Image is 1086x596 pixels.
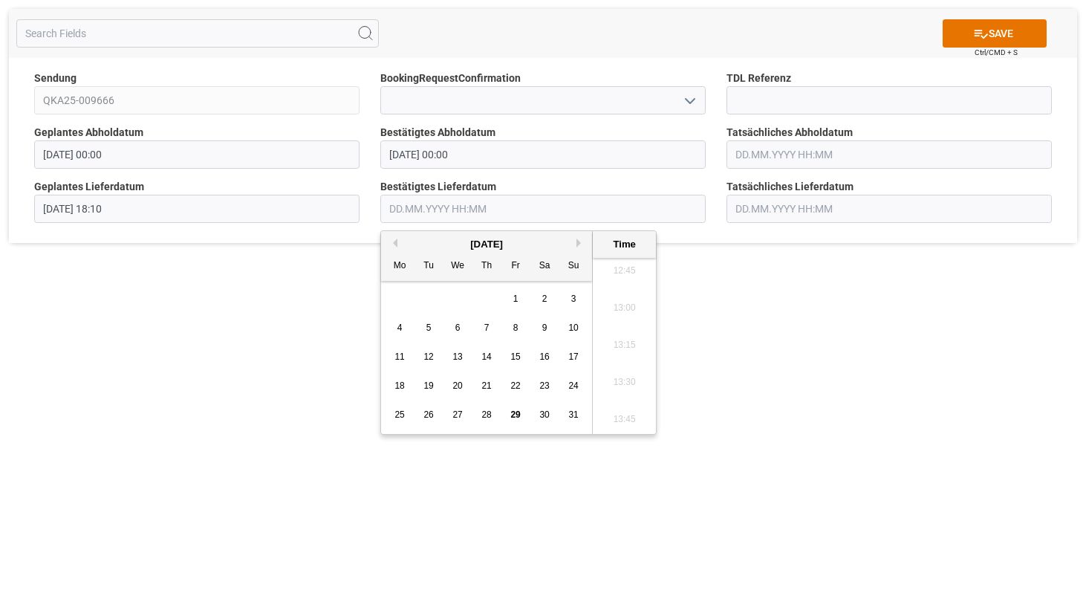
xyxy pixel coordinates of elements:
span: 17 [568,352,578,362]
span: 18 [394,380,404,391]
span: 1 [513,294,518,304]
span: 24 [568,380,578,391]
div: Mo [391,257,409,276]
div: We [449,257,467,276]
div: Choose Sunday, August 17th, 2025 [565,348,583,366]
div: Choose Thursday, August 28th, 2025 [478,406,496,424]
div: Choose Friday, August 29th, 2025 [507,406,525,424]
div: Choose Tuesday, August 5th, 2025 [420,319,438,337]
input: DD.MM.YYYY HH:MM [380,140,706,169]
span: Bestätigtes Lieferdatum [380,179,496,195]
div: Choose Thursday, August 21st, 2025 [478,377,496,395]
span: 29 [510,409,520,420]
input: Search Fields [16,19,379,48]
input: DD.MM.YYYY HH:MM [726,195,1052,223]
input: DD.MM.YYYY HH:MM [380,195,706,223]
span: 26 [423,409,433,420]
div: Fr [507,257,525,276]
span: 16 [539,352,549,362]
span: Geplantes Lieferdatum [34,179,144,195]
div: Choose Thursday, August 14th, 2025 [478,348,496,366]
input: DD.MM.YYYY HH:MM [34,195,360,223]
div: Choose Wednesday, August 13th, 2025 [449,348,467,366]
div: Choose Thursday, August 7th, 2025 [478,319,496,337]
span: 3 [571,294,576,304]
span: 22 [510,380,520,391]
span: 9 [542,323,547,333]
span: Geplantes Abholdatum [34,125,143,140]
input: DD.MM.YYYY HH:MM [726,140,1052,169]
div: Choose Monday, August 18th, 2025 [391,377,409,395]
span: 13 [452,352,462,362]
span: Bestätigtes Abholdatum [380,125,495,140]
div: Choose Sunday, August 31st, 2025 [565,406,583,424]
div: Choose Sunday, August 3rd, 2025 [565,290,583,308]
span: 7 [484,323,490,333]
span: 23 [539,380,549,391]
div: Choose Friday, August 22nd, 2025 [507,377,525,395]
span: Tatsächliches Lieferdatum [726,179,853,195]
span: 21 [481,380,491,391]
span: 10 [568,323,578,333]
div: Su [565,257,583,276]
div: Choose Monday, August 25th, 2025 [391,406,409,424]
div: Tu [420,257,438,276]
span: Tatsächliches Abholdatum [726,125,853,140]
span: 11 [394,352,404,362]
span: 14 [481,352,491,362]
div: Choose Sunday, August 24th, 2025 [565,377,583,395]
span: 6 [455,323,461,333]
div: Time [596,237,652,252]
button: Previous Month [388,239,397,247]
div: Choose Wednesday, August 20th, 2025 [449,377,467,395]
div: Choose Saturday, August 23rd, 2025 [536,377,554,395]
span: 20 [452,380,462,391]
div: Choose Saturday, August 30th, 2025 [536,406,554,424]
span: 25 [394,409,404,420]
span: 5 [426,323,432,333]
div: Choose Friday, August 8th, 2025 [507,319,525,337]
div: Sa [536,257,554,276]
span: 4 [397,323,403,333]
span: 31 [568,409,578,420]
div: Choose Friday, August 1st, 2025 [507,290,525,308]
span: TDL Referenz [726,71,791,86]
span: 12 [423,352,433,362]
span: 27 [452,409,462,420]
span: 2 [542,294,547,304]
span: 8 [513,323,518,333]
span: 15 [510,352,520,362]
div: Choose Monday, August 4th, 2025 [391,319,409,337]
span: BookingRequestConfirmation [380,71,521,86]
div: Choose Friday, August 15th, 2025 [507,348,525,366]
div: [DATE] [381,237,592,252]
div: Choose Saturday, August 2nd, 2025 [536,290,554,308]
div: Choose Tuesday, August 26th, 2025 [420,406,438,424]
div: Choose Saturday, August 16th, 2025 [536,348,554,366]
span: 28 [481,409,491,420]
div: Choose Tuesday, August 12th, 2025 [420,348,438,366]
div: Th [478,257,496,276]
button: open menu [678,89,700,112]
button: Next Month [576,239,585,247]
button: SAVE [943,19,1047,48]
div: month 2025-08 [386,285,588,430]
div: Choose Wednesday, August 27th, 2025 [449,406,467,424]
span: Sendung [34,71,77,86]
div: Choose Monday, August 11th, 2025 [391,348,409,366]
span: 30 [539,409,549,420]
div: Choose Tuesday, August 19th, 2025 [420,377,438,395]
span: Ctrl/CMD + S [975,47,1018,58]
div: Choose Saturday, August 9th, 2025 [536,319,554,337]
div: Choose Sunday, August 10th, 2025 [565,319,583,337]
div: Choose Wednesday, August 6th, 2025 [449,319,467,337]
span: 19 [423,380,433,391]
input: DD.MM.YYYY HH:MM [34,140,360,169]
